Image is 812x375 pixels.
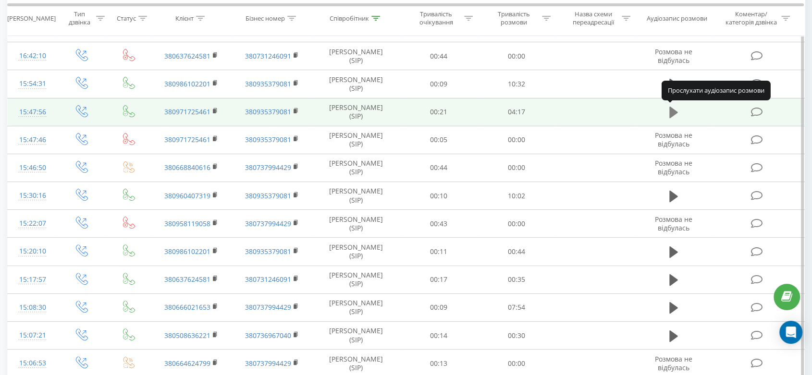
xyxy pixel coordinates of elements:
td: 00:30 [478,322,555,350]
td: 00:44 [478,238,555,266]
a: 380731246091 [245,275,291,284]
div: Клієнт [175,14,194,22]
a: 380666021653 [164,302,210,312]
td: 10:02 [478,182,555,210]
a: 380986102201 [164,247,210,256]
td: 00:00 [478,154,555,181]
td: [PERSON_NAME] (SIP) [312,42,399,70]
td: 07:54 [478,293,555,321]
div: 15:20:10 [17,242,48,261]
td: [PERSON_NAME] (SIP) [312,98,399,126]
a: 380737994429 [245,219,291,228]
td: [PERSON_NAME] (SIP) [312,238,399,266]
a: 380668840616 [164,163,210,172]
div: Бізнес номер [246,14,285,22]
td: 00:21 [400,98,478,126]
div: 15:08:30 [17,298,48,317]
a: 380637624581 [164,51,210,60]
a: 380664624799 [164,359,210,368]
div: 15:30:16 [17,186,48,205]
div: Прослухати аудіозапис розмови [662,81,771,100]
div: 15:17:57 [17,270,48,289]
div: Тип дзвінка [66,10,94,26]
a: 380508636221 [164,331,210,340]
a: 380736967040 [245,331,291,340]
div: Назва схеми переадресації [568,10,619,26]
div: 15:54:31 [17,74,48,93]
td: 04:17 [478,98,555,126]
td: [PERSON_NAME] (SIP) [312,210,399,238]
td: [PERSON_NAME] (SIP) [312,154,399,181]
td: 00:00 [478,210,555,238]
a: 380935379081 [245,191,291,200]
a: 380971725461 [164,107,210,116]
td: 00:44 [400,42,478,70]
td: [PERSON_NAME] (SIP) [312,126,399,154]
a: 380637624581 [164,275,210,284]
span: Розмова не відбулась [655,158,692,176]
td: [PERSON_NAME] (SIP) [312,322,399,350]
div: 16:42:10 [17,47,48,65]
div: 15:07:21 [17,326,48,345]
td: 00:11 [400,238,478,266]
a: 380958119058 [164,219,210,228]
div: [PERSON_NAME] [7,14,56,22]
div: 15:47:46 [17,131,48,149]
td: [PERSON_NAME] (SIP) [312,182,399,210]
td: 00:00 [478,126,555,154]
a: 380935379081 [245,135,291,144]
div: Співробітник [330,14,369,22]
div: Тривалість очікування [410,10,462,26]
div: Тривалість розмови [488,10,540,26]
td: 00:05 [400,126,478,154]
td: [PERSON_NAME] (SIP) [312,266,399,293]
a: 380935379081 [245,247,291,256]
a: 380971725461 [164,135,210,144]
td: 00:09 [400,293,478,321]
td: 00:14 [400,322,478,350]
span: Розмова не відбулась [655,354,692,372]
div: 15:06:53 [17,354,48,373]
td: 00:09 [400,70,478,98]
a: 380935379081 [245,79,291,88]
td: 00:35 [478,266,555,293]
a: 380731246091 [245,51,291,60]
td: 00:17 [400,266,478,293]
a: 380960407319 [164,191,210,200]
div: Аудіозапис розмови [647,14,707,22]
td: 10:32 [478,70,555,98]
td: [PERSON_NAME] (SIP) [312,70,399,98]
a: 380986102201 [164,79,210,88]
a: 380737994429 [245,163,291,172]
td: 00:00 [478,42,555,70]
span: Розмова не відбулась [655,215,692,232]
div: 15:46:50 [17,158,48,177]
span: Розмова не відбулась [655,131,692,148]
div: Open Intercom Messenger [779,321,802,344]
td: 00:44 [400,154,478,181]
td: [PERSON_NAME] (SIP) [312,293,399,321]
div: Статус [117,14,136,22]
div: 15:47:56 [17,103,48,121]
a: 380935379081 [245,107,291,116]
a: 380737994429 [245,359,291,368]
div: Коментар/категорія дзвінка [723,10,779,26]
div: 15:22:07 [17,214,48,233]
a: 380737994429 [245,302,291,312]
td: 00:43 [400,210,478,238]
td: 00:10 [400,182,478,210]
span: Розмова не відбулась [655,47,692,65]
